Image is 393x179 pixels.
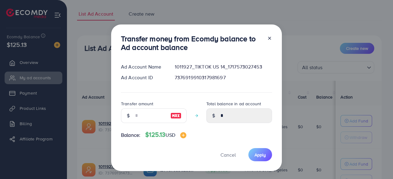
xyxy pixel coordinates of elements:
div: 1011927_TIKTOK US 14_1717573027453 [170,63,277,70]
h3: Transfer money from Ecomdy balance to Ad account balance [121,34,262,52]
span: Cancel [220,151,236,158]
span: Apply [255,152,266,158]
label: Transfer amount [121,101,153,107]
label: Total balance in ad account [206,101,261,107]
iframe: Chat [367,151,388,174]
img: image [170,112,181,119]
h4: $125.13 [145,131,186,139]
div: Ad Account Name [116,63,170,70]
img: image [180,132,186,138]
button: Apply [248,148,272,161]
span: Balance: [121,132,140,139]
span: USD [165,132,175,138]
div: 7376919910317981697 [170,74,277,81]
div: Ad Account ID [116,74,170,81]
button: Cancel [213,148,243,161]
